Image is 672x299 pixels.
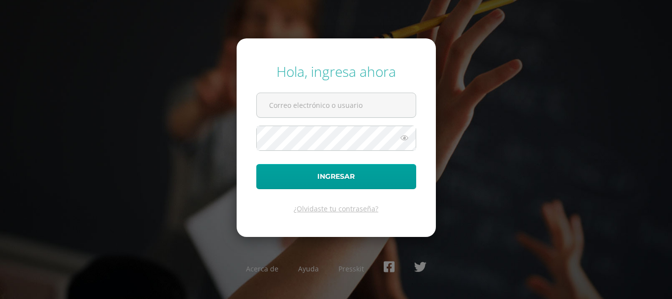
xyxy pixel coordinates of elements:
[256,62,416,81] div: Hola, ingresa ahora
[338,264,364,273] a: Presskit
[246,264,278,273] a: Acerca de
[256,164,416,189] button: Ingresar
[257,93,416,117] input: Correo electrónico o usuario
[294,204,378,213] a: ¿Olvidaste tu contraseña?
[298,264,319,273] a: Ayuda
